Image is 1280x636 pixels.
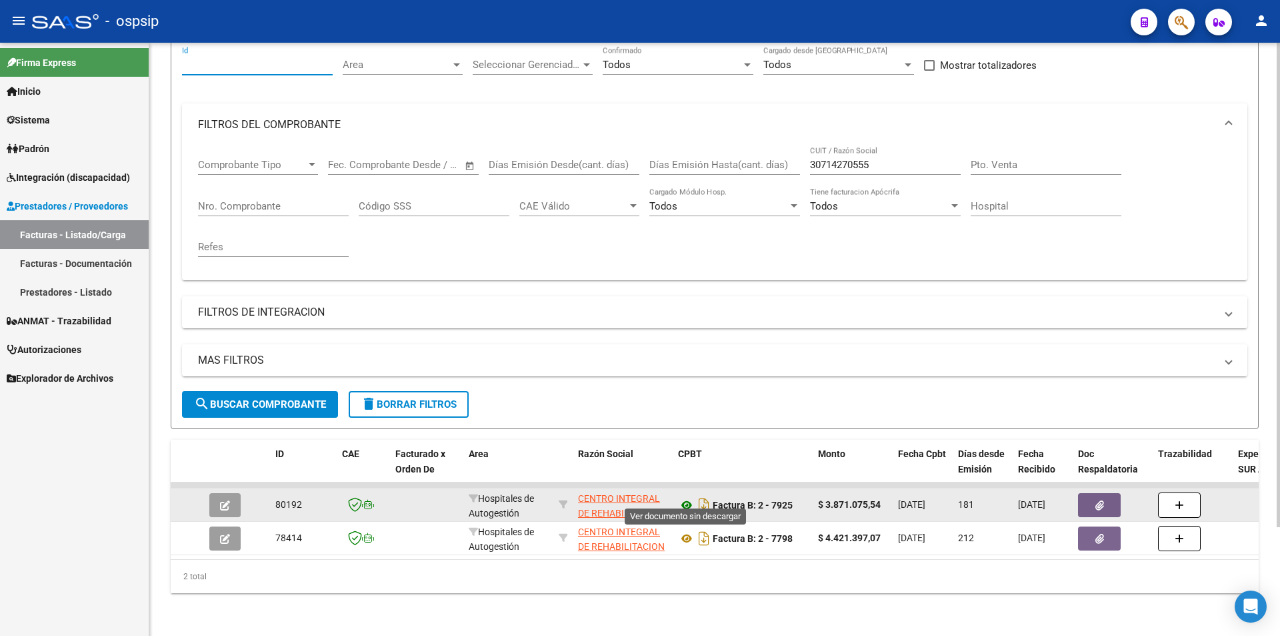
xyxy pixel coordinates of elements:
datatable-header-cell: CAE [337,440,390,499]
span: Fecha Cpbt [898,448,946,459]
span: Autorizaciones [7,342,81,357]
span: CAE Válido [519,200,627,212]
span: Borrar Filtros [361,398,457,410]
mat-panel-title: FILTROS DE INTEGRACION [198,305,1215,320]
datatable-header-cell: ID [270,440,337,499]
datatable-header-cell: Razón Social [573,440,673,499]
span: Doc Respaldatoria [1078,448,1138,474]
span: 80192 [275,499,302,510]
span: Todos [810,200,838,212]
span: Prestadores / Proveedores [7,199,128,214]
mat-expansion-panel-header: FILTROS DE INTEGRACION [182,296,1247,328]
span: Trazabilidad [1158,448,1212,459]
span: Comprobante Tipo [198,159,306,171]
span: ID [275,448,284,459]
span: 78414 [275,533,302,543]
span: 212 [958,533,974,543]
span: - ospsip [105,7,159,36]
span: ANMAT - Trazabilidad [7,314,111,328]
mat-icon: delete [361,396,377,412]
div: 30714270555 [578,525,667,553]
div: 30714270555 [578,491,667,519]
mat-expansion-panel-header: MAS FILTROS [182,344,1247,376]
datatable-header-cell: Monto [813,440,893,499]
span: Todos [603,59,631,71]
span: Integración (discapacidad) [7,170,130,185]
span: [DATE] [898,499,925,510]
span: [DATE] [898,533,925,543]
i: Descargar documento [695,495,713,516]
span: Padrón [7,141,49,156]
datatable-header-cell: Trazabilidad [1153,440,1233,499]
button: Borrar Filtros [349,391,469,418]
span: Hospitales de Autogestión [469,493,534,519]
datatable-header-cell: CPBT [673,440,813,499]
span: [DATE] [1018,533,1045,543]
mat-panel-title: MAS FILTROS [198,353,1215,368]
div: FILTROS DEL COMPROBANTE [182,146,1247,280]
datatable-header-cell: Fecha Recibido [1013,440,1073,499]
i: Descargar documento [695,528,713,549]
span: Hospitales de Autogestión [469,527,534,553]
span: Todos [763,59,791,71]
span: Monto [818,448,845,459]
datatable-header-cell: Facturado x Orden De [390,440,463,499]
datatable-header-cell: Area [463,440,553,499]
button: Buscar Comprobante [182,391,338,418]
span: Fecha Recibido [1018,448,1055,474]
strong: $ 4.421.397,07 [818,533,881,543]
span: Buscar Comprobante [194,398,326,410]
span: Area [469,448,489,459]
button: Open calendar [463,158,478,174]
span: Todos [649,200,677,212]
strong: $ 3.871.075,54 [818,499,881,510]
mat-expansion-panel-header: FILTROS DEL COMPROBANTE [182,103,1247,146]
div: 2 total [171,560,1259,593]
span: 181 [958,499,974,510]
datatable-header-cell: Doc Respaldatoria [1073,440,1153,499]
datatable-header-cell: Fecha Cpbt [893,440,953,499]
input: Fecha fin [394,159,459,171]
span: CENTRO INTEGRAL DE REHABILITACION Y TRATAMIENTO S.A. [578,493,666,535]
mat-icon: person [1253,13,1269,29]
span: Explorador de Archivos [7,371,113,386]
span: [DATE] [1018,499,1045,510]
span: Razón Social [578,448,633,459]
span: Facturado x Orden De [395,448,445,474]
input: Fecha inicio [328,159,382,171]
span: Firma Express [7,55,76,70]
span: CAE [342,448,359,459]
datatable-header-cell: Días desde Emisión [953,440,1013,499]
span: Area [343,59,451,71]
span: Inicio [7,84,41,99]
span: Días desde Emisión [958,448,1005,474]
strong: Factura B: 2 - 7798 [713,533,793,544]
span: Seleccionar Gerenciador [473,59,581,71]
span: Sistema [7,113,50,127]
div: Open Intercom Messenger [1235,591,1267,623]
strong: Factura B: 2 - 7925 [713,500,793,511]
mat-icon: menu [11,13,27,29]
mat-icon: search [194,396,210,412]
mat-panel-title: FILTROS DEL COMPROBANTE [198,117,1215,132]
span: CENTRO INTEGRAL DE REHABILITACION Y TRATAMIENTO S.A. [578,527,666,568]
span: Mostrar totalizadores [940,57,1037,73]
span: CPBT [678,448,702,459]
